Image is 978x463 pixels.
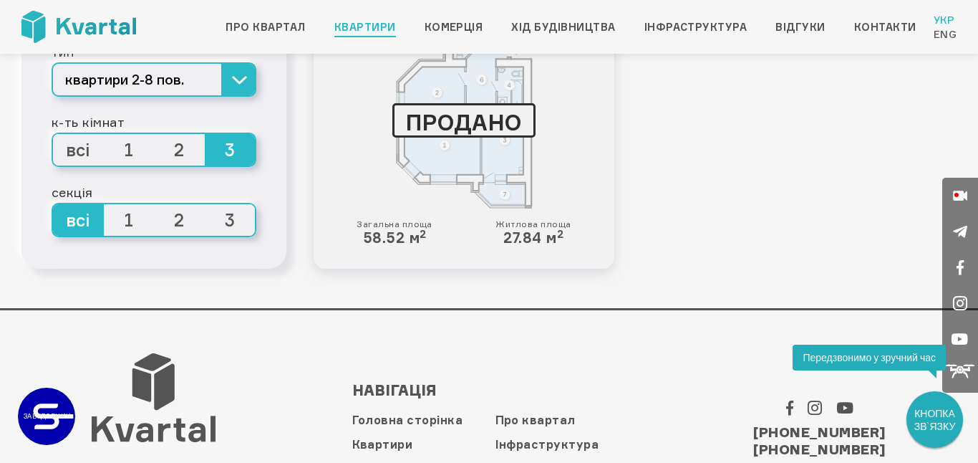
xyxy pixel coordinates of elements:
span: 1 [104,204,155,236]
sup: 2 [420,227,426,241]
a: [PHONE_NUMBER] [753,424,886,441]
a: Квартири [352,437,413,452]
div: к-ть кімнат [52,111,256,133]
a: Відгуки [775,19,825,36]
a: Про квартал [226,19,305,36]
span: 3 [205,134,256,166]
text: ЗАБУДОВНИК [29,412,67,420]
a: Інфраструктура [495,437,599,452]
a: Головна сторінка [352,413,463,427]
a: [PHONE_NUMBER] [753,441,886,458]
div: 27.84 м [495,219,571,247]
div: КНОПКА ЗВ`ЯЗКУ [908,393,962,447]
span: всі [53,134,104,166]
span: 2 [154,204,205,236]
a: Квартири [334,19,396,36]
a: Укр [934,13,957,27]
h3: Навігація [352,382,617,399]
small: Загальна площа [357,219,432,229]
span: 1 [104,134,155,166]
sup: 2 [557,227,563,241]
span: всі [53,204,104,236]
div: секція [52,181,256,203]
button: квартири 2-8 пов. [52,62,256,97]
a: Контакти [854,19,916,36]
div: 58.52 м [357,219,432,247]
a: Eng [934,27,957,42]
a: Інфраструктура [644,19,747,36]
a: Комерція [425,19,483,36]
img: Kvartal [92,353,216,442]
div: Передзвонимо у зручний час [793,345,946,371]
div: ПРОДАНО [392,103,536,138]
a: Хід будівництва [511,19,615,36]
span: 2 [154,134,205,166]
a: ЗАБУДОВНИК [18,388,75,445]
a: Про квартал [495,413,576,427]
img: Kvartal [21,11,136,43]
small: Житлова площа [495,219,571,229]
span: 3 [205,204,256,236]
